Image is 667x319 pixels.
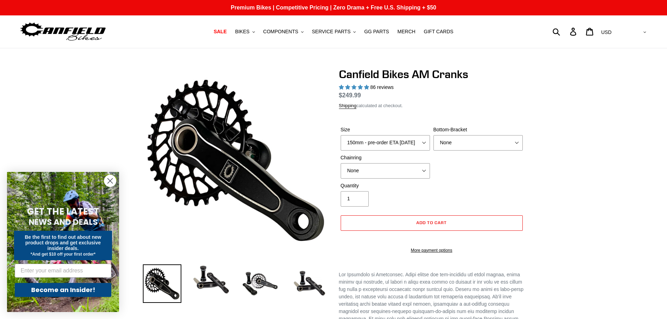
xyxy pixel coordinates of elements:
[312,29,350,35] span: SERVICE PARTS
[231,27,258,36] button: BIKES
[235,29,249,35] span: BIKES
[308,27,359,36] button: SERVICE PARTS
[341,154,430,161] label: Chainring
[192,264,230,295] img: Load image into Gallery viewer, Canfield Cranks
[341,126,430,133] label: Size
[15,283,111,297] button: Become an Insider!
[424,29,453,35] span: GIFT CARDS
[341,215,523,231] button: Add to cart
[29,216,98,228] span: NEWS AND DEALS
[420,27,457,36] a: GIFT CARDS
[143,264,181,303] img: Load image into Gallery viewer, Canfield Bikes AM Cranks
[214,29,227,35] span: SALE
[397,29,415,35] span: MERCH
[556,24,574,39] input: Search
[339,103,357,109] a: Shipping
[290,264,328,303] img: Load image into Gallery viewer, CANFIELD-AM_DH-CRANKS
[364,29,389,35] span: GG PARTS
[15,264,111,278] input: Enter your email address
[27,205,99,218] span: GET THE LATEST
[339,102,524,109] div: calculated at checkout.
[339,68,524,81] h1: Canfield Bikes AM Cranks
[263,29,298,35] span: COMPONENTS
[361,27,392,36] a: GG PARTS
[370,84,394,90] span: 86 reviews
[416,220,447,225] span: Add to cart
[30,252,95,257] span: *And get $10 off your first order*
[25,234,102,251] span: Be the first to find out about new product drops and get exclusive insider deals.
[341,182,430,189] label: Quantity
[341,247,523,254] a: More payment options
[339,92,361,99] span: $249.99
[433,126,523,133] label: Bottom-Bracket
[260,27,307,36] button: COMPONENTS
[241,264,279,303] img: Load image into Gallery viewer, Canfield Bikes AM Cranks
[19,21,107,43] img: Canfield Bikes
[210,27,230,36] a: SALE
[104,175,116,187] button: Close dialog
[394,27,419,36] a: MERCH
[339,84,370,90] span: 4.97 stars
